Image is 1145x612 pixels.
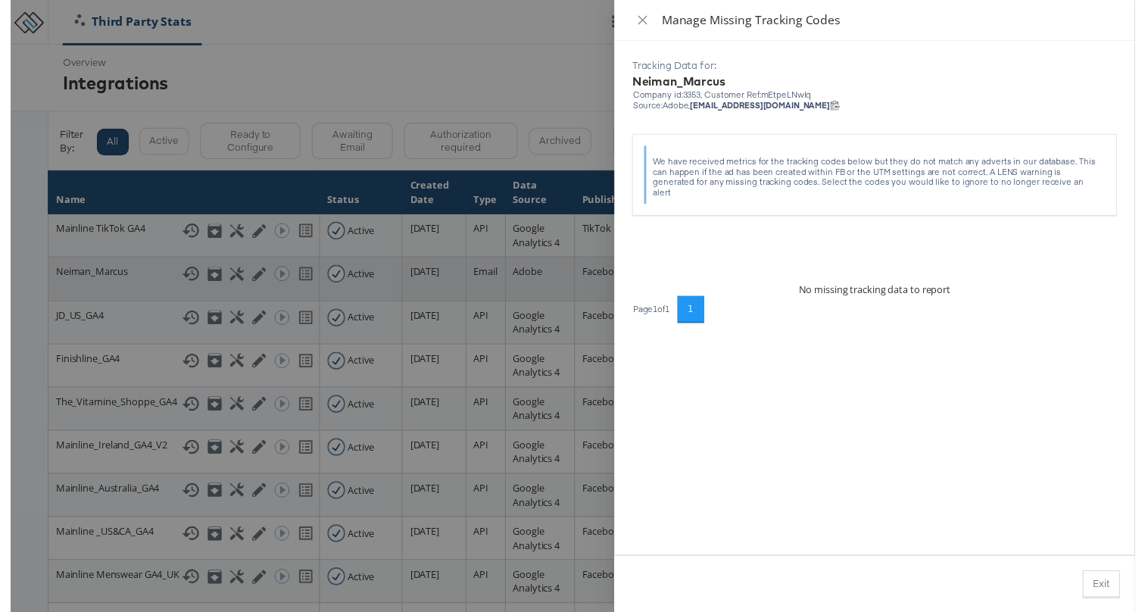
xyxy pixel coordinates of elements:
[638,14,650,27] span: close
[692,102,835,113] strong: [EMAIL_ADDRESS][DOMAIN_NAME]
[803,230,957,302] div: No missing tracking data to report
[633,91,1127,101] div: Company id: 3353 , Customer Ref: mEtpeLNwIq
[633,310,672,320] div: Page 1 of 1
[663,12,1127,29] div: Manage Missing Tracking Codes
[634,101,1126,112] div: Source: Adobe,
[633,60,1127,74] div: Tracking Data for:
[633,14,654,28] button: Close
[679,301,707,329] button: 1
[1092,581,1130,608] button: Exit
[654,159,1109,201] div: We have received metrics for the tracking codes below but they do not match any adverts in our da...
[633,74,1127,92] div: Neiman_Marcus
